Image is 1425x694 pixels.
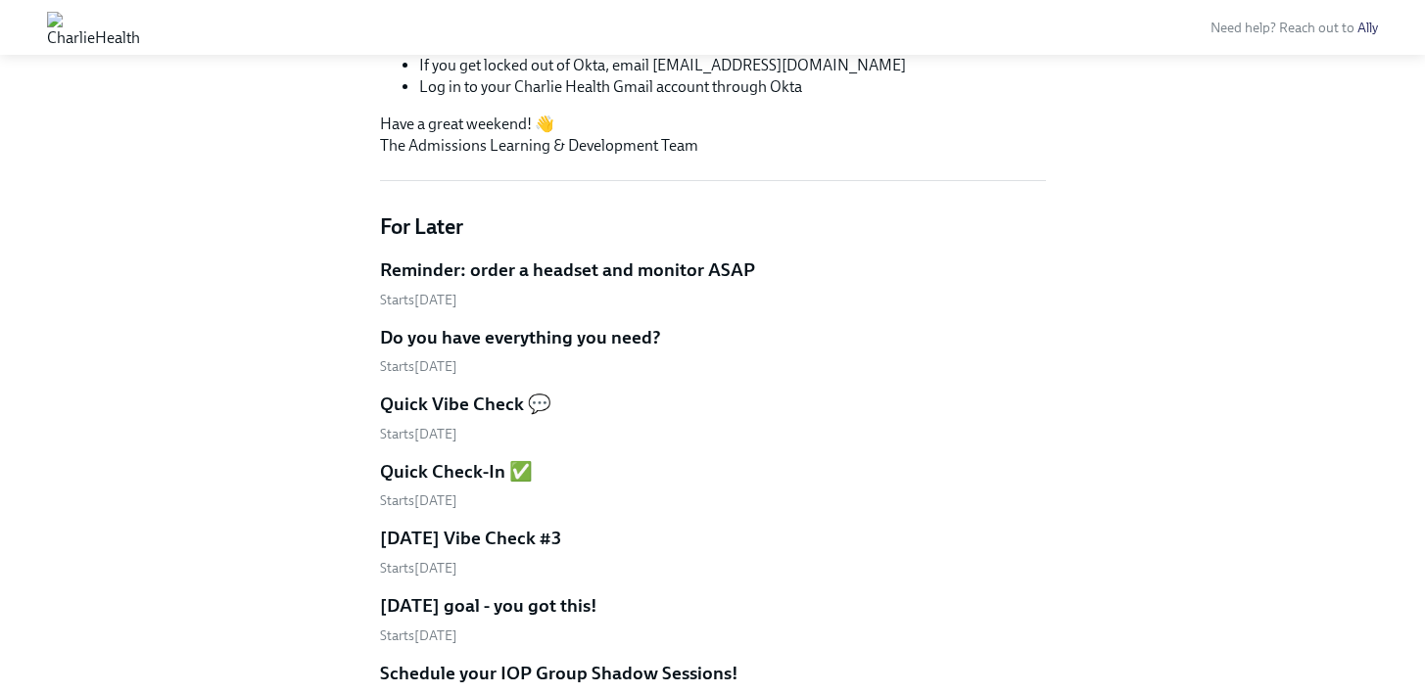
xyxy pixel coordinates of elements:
[1357,20,1378,36] a: Ally
[1211,20,1378,36] span: Need help? Reach out to
[380,392,551,417] h5: Quick Vibe Check 💬
[380,212,1046,242] h4: For Later
[380,426,457,442] span: Tuesday, September 9th 2025, 4:00 pm
[380,526,1046,578] a: [DATE] Vibe Check #3Starts[DATE]
[380,560,457,577] span: Tuesday, September 16th 2025, 4:00 pm
[380,459,533,485] h5: Quick Check-In ✅
[380,325,1046,377] a: Do you have everything you need?Starts[DATE]
[380,492,457,509] span: Thursday, September 11th 2025, 4:00 pm
[419,76,1046,98] li: Log in to your Charlie Health Gmail account through Okta
[380,325,661,350] h5: Do you have everything you need?
[380,257,755,283] h5: Reminder: order a headset and monitor ASAP
[380,459,1046,511] a: Quick Check-In ✅Starts[DATE]
[419,55,1046,76] li: If you get locked out of Okta, email [EMAIL_ADDRESS][DOMAIN_NAME]
[380,392,1046,443] a: Quick Vibe Check 💬Starts[DATE]
[380,593,597,619] h5: [DATE] goal - you got this!
[380,114,1046,157] p: Have a great weekend! 👋 The Admissions Learning & Development Team
[380,358,457,375] span: Starts [DATE]
[380,593,1046,645] a: [DATE] goal - you got this!Starts[DATE]
[47,12,140,43] img: CharlieHealth
[380,526,561,551] h5: [DATE] Vibe Check #3
[380,257,1046,309] a: Reminder: order a headset and monitor ASAPStarts[DATE]
[380,627,457,644] span: Thursday, September 18th 2025, 6:00 am
[380,292,457,308] span: Monday, September 8th 2025, 9:00 am
[380,661,738,686] h5: Schedule your IOP Group Shadow Sessions!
